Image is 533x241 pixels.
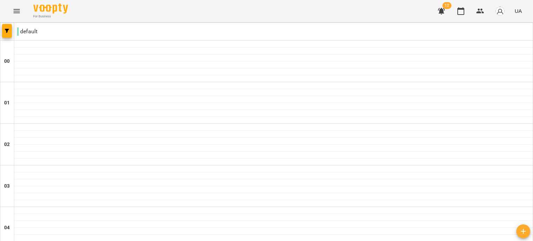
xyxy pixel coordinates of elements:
button: UA [512,5,525,17]
button: Menu [8,3,25,19]
h6: 02 [4,141,10,148]
button: Створити урок [516,224,530,238]
span: For Business [33,14,68,19]
h6: 00 [4,58,10,65]
span: UA [515,7,522,15]
h6: 01 [4,99,10,107]
h6: 04 [4,224,10,232]
img: Voopty Logo [33,3,68,14]
span: 12 [442,2,451,9]
h6: 03 [4,182,10,190]
p: default [17,27,37,36]
img: avatar_s.png [495,6,505,16]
